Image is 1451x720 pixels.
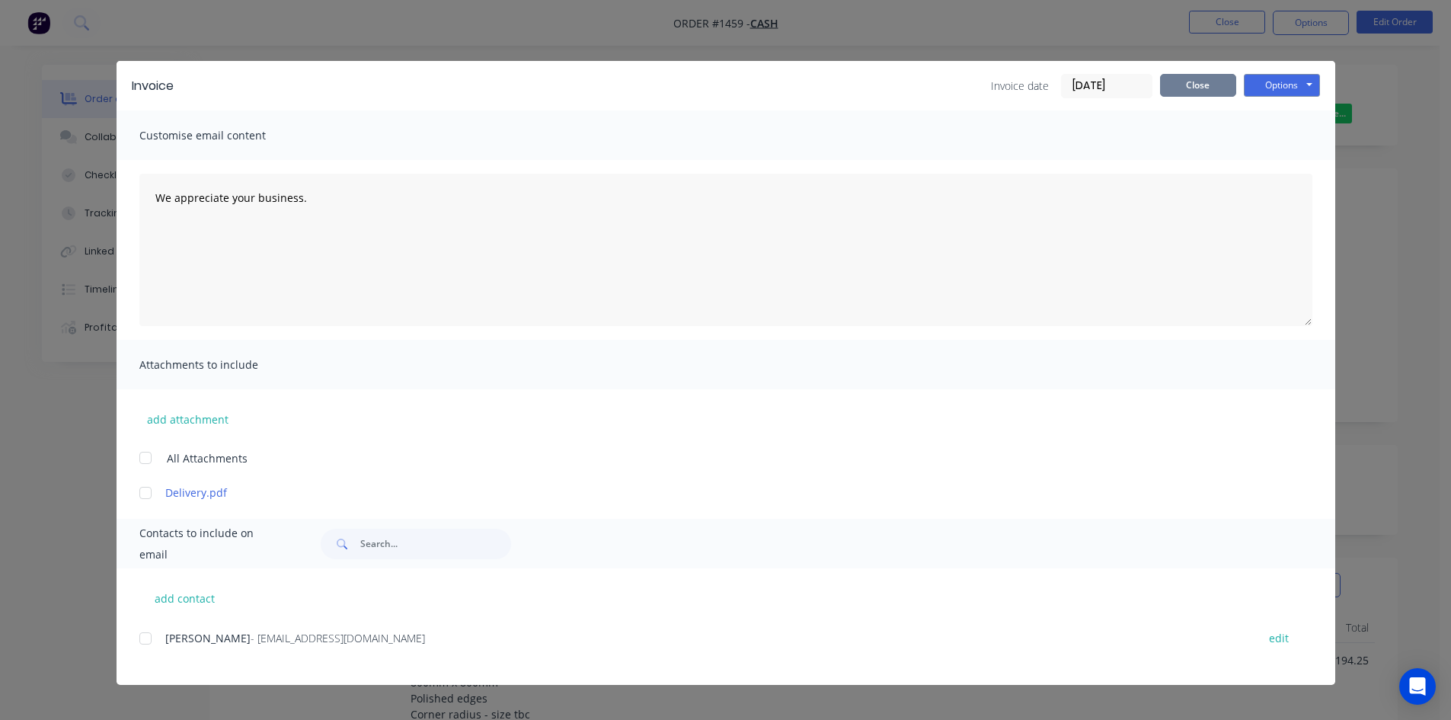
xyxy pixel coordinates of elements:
[139,587,231,610] button: add contact
[251,631,425,645] span: - [EMAIL_ADDRESS][DOMAIN_NAME]
[132,77,174,95] div: Invoice
[360,529,511,559] input: Search...
[165,631,251,645] span: [PERSON_NAME]
[165,485,1242,501] a: Delivery.pdf
[139,174,1312,326] textarea: We appreciate your business.
[139,354,307,376] span: Attachments to include
[1244,74,1320,97] button: Options
[991,78,1049,94] span: Invoice date
[139,125,307,146] span: Customise email content
[1399,668,1436,705] div: Open Intercom Messenger
[1260,628,1298,648] button: edit
[1160,74,1236,97] button: Close
[139,408,236,430] button: add attachment
[139,523,283,565] span: Contacts to include on email
[167,450,248,466] span: All Attachments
